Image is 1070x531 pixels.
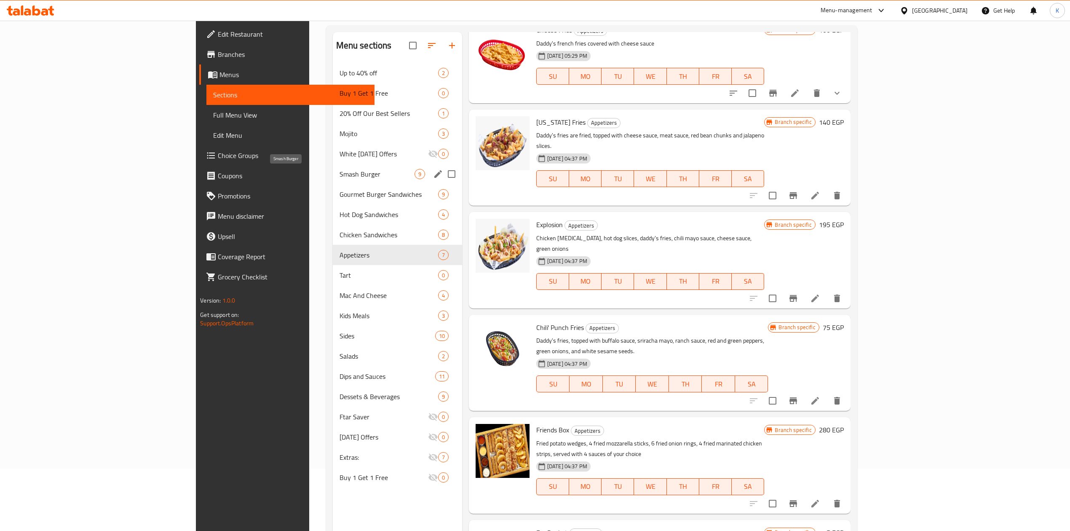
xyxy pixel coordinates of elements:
[819,116,844,128] h6: 140 EGP
[438,270,449,280] div: items
[428,472,438,483] svg: Inactive section
[333,306,462,326] div: Kids Meals3
[634,273,666,290] button: WE
[771,221,815,229] span: Branch specific
[536,38,765,49] p: Daddy's french fries covered with cheese sauce
[819,424,844,436] h6: 280 EGP
[667,170,699,187] button: TH
[340,371,435,381] span: Dips and Sauces
[823,322,844,333] h6: 75 EGP
[439,413,448,421] span: 0
[703,70,728,83] span: FR
[199,44,374,64] a: Branches
[771,118,815,126] span: Branch specific
[436,332,448,340] span: 10
[218,191,368,201] span: Promotions
[218,49,368,59] span: Branches
[790,88,800,98] a: Edit menu item
[199,24,374,44] a: Edit Restaurant
[340,129,438,139] div: Mojito
[438,412,449,422] div: items
[476,24,530,78] img: Cheese Fries
[732,170,764,187] button: SA
[572,275,598,287] span: MO
[637,480,663,493] span: WE
[438,129,449,139] div: items
[340,331,435,341] div: Sides
[333,103,462,123] div: 20% Off Our Best Sellers1
[218,171,368,181] span: Coupons
[333,326,462,346] div: Sides10
[639,378,666,390] span: WE
[605,70,631,83] span: TU
[333,123,462,144] div: Mojito3
[540,480,566,493] span: SU
[439,231,448,239] span: 8
[732,273,764,290] button: SA
[199,267,374,287] a: Grocery Checklist
[732,478,764,495] button: SA
[735,275,761,287] span: SA
[333,63,462,83] div: Up to 40% off2
[536,68,569,85] button: SU
[670,70,696,83] span: TH
[634,68,666,85] button: WE
[699,273,732,290] button: FR
[544,155,591,163] span: [DATE] 04:37 PM
[340,149,428,159] span: White [DATE] Offers
[540,275,566,287] span: SU
[340,432,428,442] span: [DATE] Offers
[602,273,634,290] button: TU
[333,407,462,427] div: Ftar Saver0
[764,187,781,204] span: Select to update
[439,453,448,461] span: 7
[333,346,462,366] div: Salads2
[536,273,569,290] button: SU
[603,375,636,392] button: TU
[340,189,438,199] span: Gourmet Burger Sandwiches
[540,70,566,83] span: SU
[206,85,374,105] a: Sections
[570,375,603,392] button: MO
[428,432,438,442] svg: Inactive section
[783,288,803,308] button: Branch-specific-item
[637,173,663,185] span: WE
[636,375,669,392] button: WE
[438,432,449,442] div: items
[735,70,761,83] span: SA
[438,189,449,199] div: items
[439,150,448,158] span: 0
[569,273,602,290] button: MO
[536,335,768,357] p: Daddy's fries, topped with buffalo sauce, sriracha mayo, ranch sauce, red and green peppers, gree...
[832,88,842,98] svg: Show Choices
[439,211,448,219] span: 4
[199,226,374,247] a: Upsell
[565,221,597,231] span: Appetizers
[783,391,803,411] button: Branch-specific-item
[540,378,566,390] span: SU
[333,467,462,488] div: Buy 1 Get 1 Free0
[213,90,368,100] span: Sections
[333,204,462,225] div: Hot Dog Sandwiches4
[438,311,449,321] div: items
[572,173,598,185] span: MO
[544,52,591,60] span: [DATE] 05:29 PM
[670,480,696,493] span: TH
[438,209,449,220] div: items
[912,6,968,15] div: [GEOGRAPHIC_DATA]
[428,452,438,462] svg: Inactive section
[428,412,438,422] svg: Inactive section
[586,323,618,333] span: Appetizers
[544,462,591,470] span: [DATE] 04:37 PM
[340,209,438,220] span: Hot Dog Sandwiches
[807,83,827,103] button: delete
[564,220,598,231] div: Appetizers
[199,64,374,85] a: Menus
[827,493,847,514] button: delete
[810,293,820,303] a: Edit menu item
[200,295,221,306] span: Version:
[571,426,604,436] div: Appetizers
[735,375,768,392] button: SA
[476,322,530,375] img: Chili' Punch Fries
[333,184,462,204] div: Gourmet Burger Sandwiches9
